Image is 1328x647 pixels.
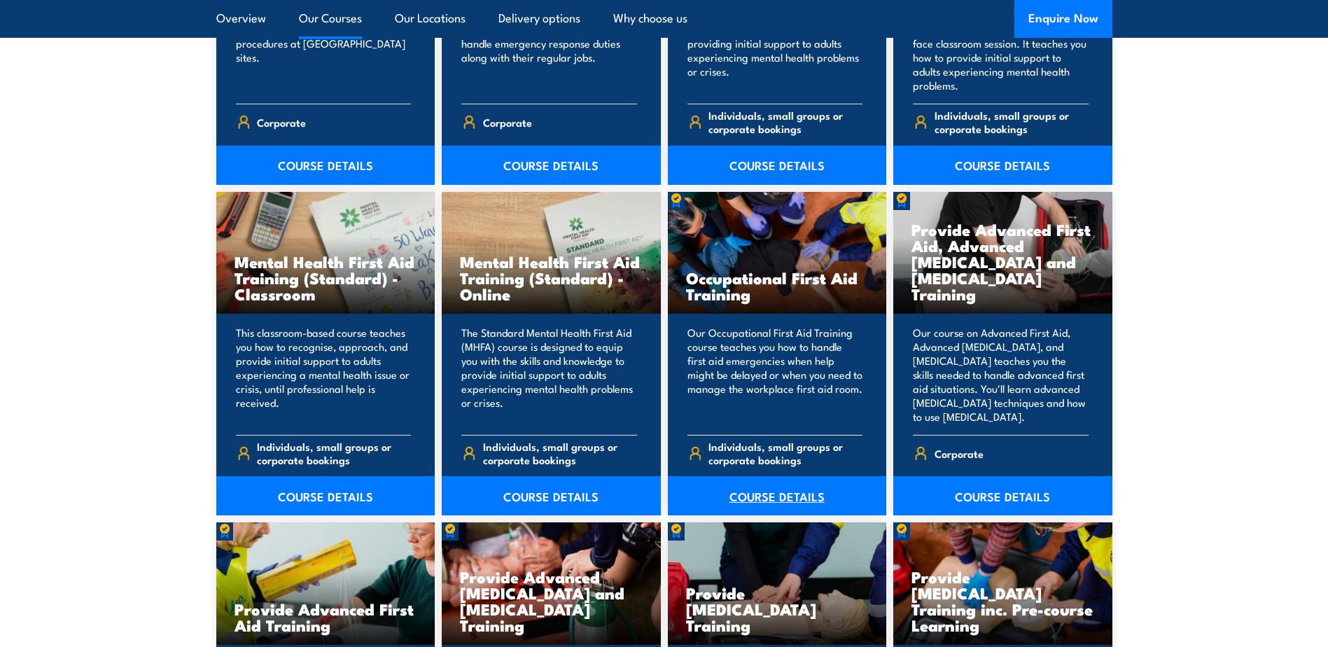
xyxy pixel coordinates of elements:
a: COURSE DETAILS [216,146,435,185]
p: Our Occupational First Aid Training course teaches you how to handle first aid emergencies when h... [687,326,863,424]
a: COURSE DETAILS [216,476,435,515]
span: Individuals, small groups or corporate bookings [257,440,411,466]
h3: Mental Health First Aid Training (Standard) - Online [460,253,643,302]
span: Corporate [257,111,306,133]
span: Individuals, small groups or corporate bookings [708,109,862,135]
span: Individuals, small groups or corporate bookings [708,440,862,466]
p: The Standard Mental Health First Aid (MHFA) course is designed to equip you with the skills and k... [461,326,637,424]
h3: Provide Advanced [MEDICAL_DATA] and [MEDICAL_DATA] Training [460,569,643,633]
h3: Provide [MEDICAL_DATA] Training [686,585,869,633]
span: Individuals, small groups or corporate bookings [935,109,1089,135]
a: COURSE DETAILS [893,146,1112,185]
p: Our course on Advanced First Aid, Advanced [MEDICAL_DATA], and [MEDICAL_DATA] teaches you the ski... [913,326,1089,424]
span: Corporate [935,443,984,464]
a: COURSE DETAILS [668,146,887,185]
p: This classroom-based course teaches you how to recognise, approach, and provide initial support t... [236,326,412,424]
h3: Mental Health First Aid Training (Standard) - Classroom [235,253,417,302]
h3: Provide Advanced First Aid, Advanced [MEDICAL_DATA] and [MEDICAL_DATA] Training [911,221,1094,302]
span: Individuals, small groups or corporate bookings [483,440,637,466]
h3: Provide [MEDICAL_DATA] Training inc. Pre-course Learning [911,569,1094,633]
a: COURSE DETAILS [442,146,661,185]
a: COURSE DETAILS [668,476,887,515]
a: COURSE DETAILS [442,476,661,515]
h3: Occupational First Aid Training [686,270,869,302]
a: COURSE DETAILS [893,476,1112,515]
span: Corporate [483,111,532,133]
h3: Provide Advanced First Aid Training [235,601,417,633]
